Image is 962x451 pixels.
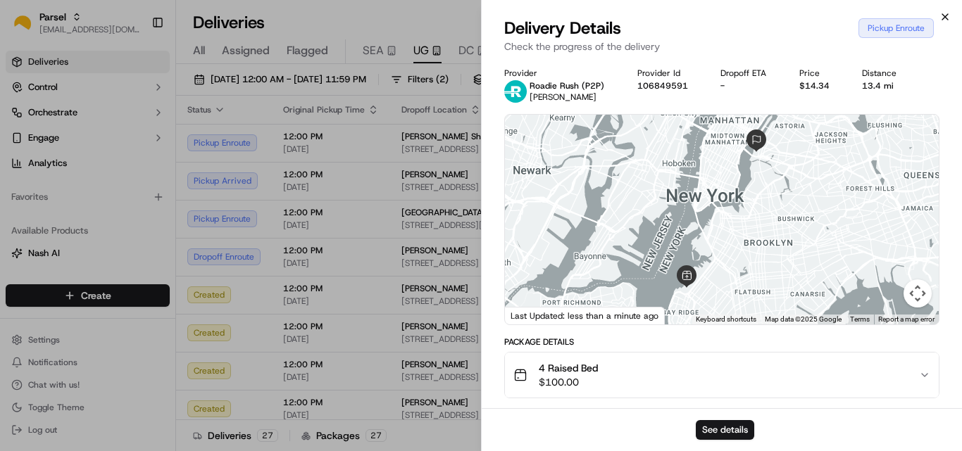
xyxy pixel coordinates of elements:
[119,205,130,217] div: 💻
[862,68,907,79] div: Distance
[696,315,756,324] button: Keyboard shortcuts
[14,134,39,160] img: 1736555255976-a54dd68f-1ca7-489b-9aae-adbdc363a1c4
[505,352,939,398] button: 4 Raised Bed$100.00
[14,56,256,79] p: Welcome 👋
[508,306,555,324] img: Google
[904,279,932,307] button: Map camera controls
[504,39,939,53] p: Check the progress of the delivery
[539,361,598,375] span: 4 Raised Bed
[28,204,108,218] span: Knowledge Base
[862,80,907,91] div: 13.4 mi
[48,148,178,160] div: We're available if you need us!
[133,204,226,218] span: API Documentation
[239,139,256,155] button: Start new chat
[504,407,939,418] div: Location Details
[504,68,615,79] div: Provider
[637,80,688,91] button: 106849591
[765,315,842,323] span: Map data ©2025 Google
[530,80,604,91] p: Roadie Rush (P2P)
[504,80,527,103] img: roadie-logo-v2.jpg
[508,306,555,324] a: Open this area in Google Maps (opens a new window)
[720,80,777,91] div: -
[37,91,254,106] input: Got a question? Start typing here...
[99,238,170,249] a: Powered byPylon
[530,91,596,103] span: [PERSON_NAME]
[637,68,699,79] div: Provider Id
[140,239,170,249] span: Pylon
[539,375,598,389] span: $100.00
[850,315,870,323] a: Terms (opens in new tab)
[14,14,42,42] img: Nash
[696,420,754,440] button: See details
[878,315,935,323] a: Report a map error
[14,205,25,217] div: 📗
[48,134,231,148] div: Start new chat
[8,198,113,224] a: 📗Knowledge Base
[113,198,232,224] a: 💻API Documentation
[504,336,939,348] div: Package Details
[799,80,840,91] div: $14.34
[505,307,665,324] div: Last Updated: less than a minute ago
[799,68,840,79] div: Price
[504,17,621,39] span: Delivery Details
[720,68,777,79] div: Dropoff ETA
